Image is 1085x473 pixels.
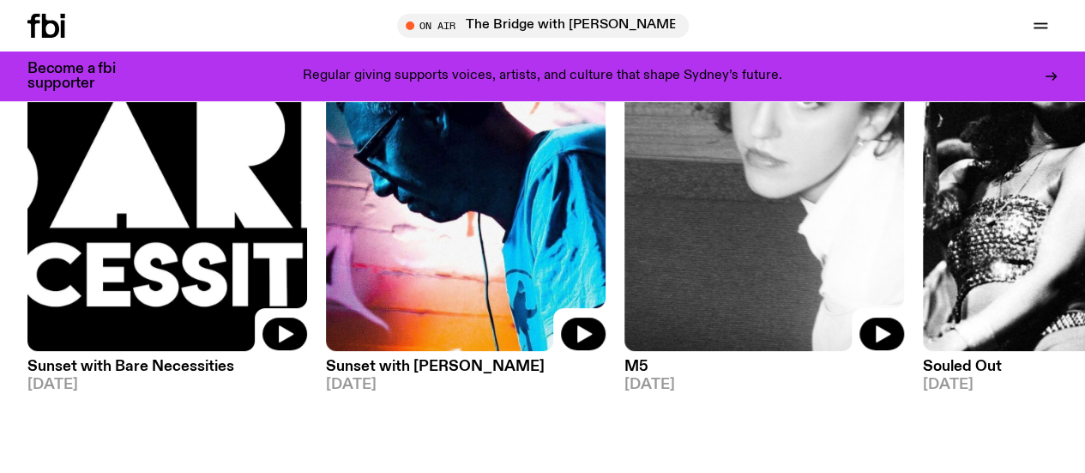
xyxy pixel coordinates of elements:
[27,62,137,91] h3: Become a fbi supporter
[326,360,606,374] h3: Sunset with [PERSON_NAME]
[326,378,606,392] span: [DATE]
[326,351,606,392] a: Sunset with [PERSON_NAME][DATE]
[27,351,307,392] a: Sunset with Bare Necessities[DATE]
[303,69,782,84] p: Regular giving supports voices, artists, and culture that shape Sydney’s future.
[624,360,904,374] h3: M5
[624,351,904,392] a: M5[DATE]
[27,378,307,392] span: [DATE]
[624,378,904,392] span: [DATE]
[27,360,307,374] h3: Sunset with Bare Necessities
[397,14,689,38] button: On AirThe Bridge with [PERSON_NAME]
